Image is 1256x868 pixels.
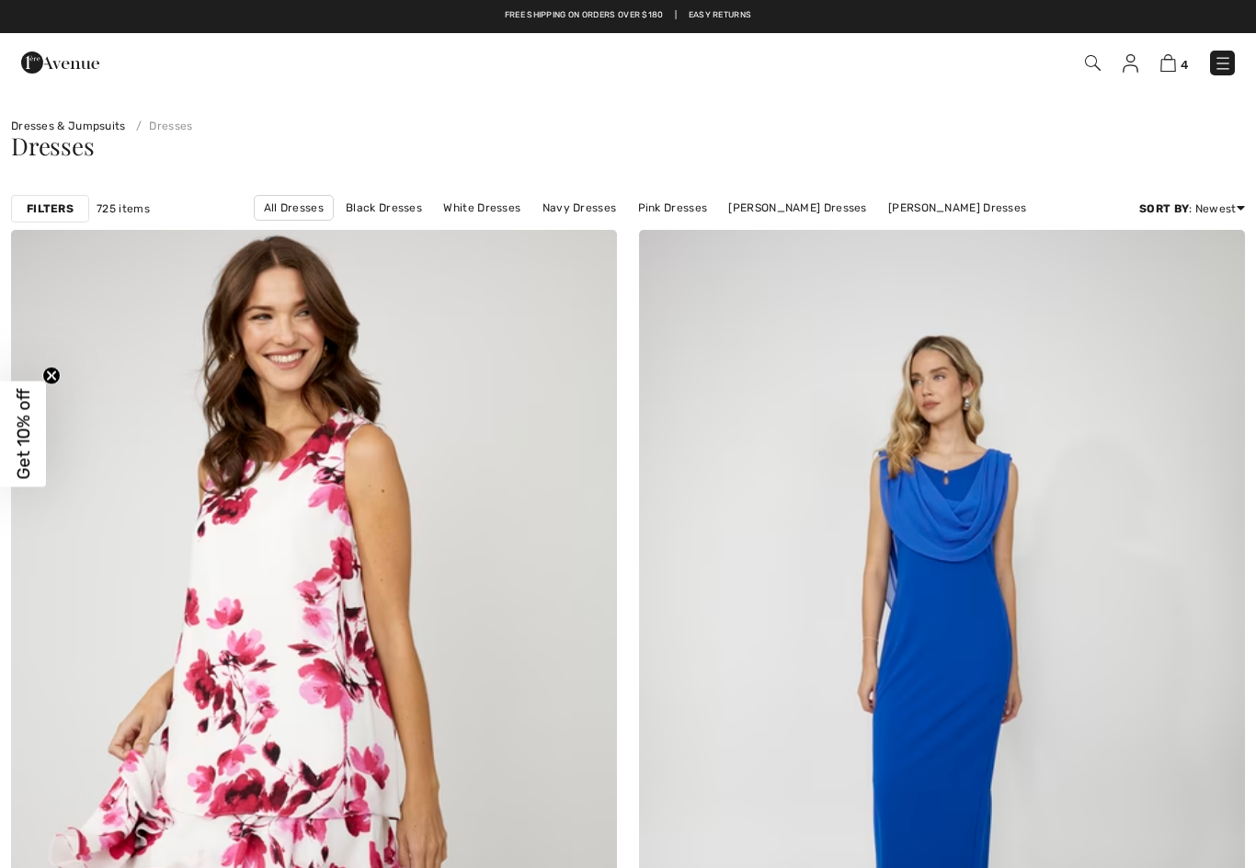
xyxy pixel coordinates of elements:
img: heart_black_full.svg [1209,250,1226,265]
img: heart_black_full.svg [581,250,598,265]
a: All Dresses [254,195,334,221]
a: 4 [1160,51,1188,74]
a: Dresses [129,120,192,132]
a: Easy Returns [689,9,752,22]
a: [PERSON_NAME] Dresses [879,196,1035,220]
span: Dresses [11,130,94,162]
a: Dresses & Jumpsuits [11,120,126,132]
span: | [675,9,677,22]
span: 4 [1181,58,1188,72]
img: Search [1085,55,1101,71]
span: 725 items [97,200,150,217]
a: Navy Dresses [533,196,626,220]
strong: Filters [27,200,74,217]
button: Close teaser [42,367,61,385]
img: Menu [1214,54,1232,73]
img: Shopping Bag [1160,54,1176,72]
a: Long Dresses [550,221,642,245]
img: My Info [1123,54,1138,73]
a: Free shipping on orders over $180 [505,9,664,22]
iframe: Opens a widget where you can find more information [1137,813,1238,859]
a: 1ère Avenue [21,52,99,70]
strong: Sort By [1139,202,1189,215]
a: Black Dresses [337,196,431,220]
img: 1ère Avenue [21,44,99,81]
a: White Dresses [434,196,530,220]
a: [PERSON_NAME] Dresses [719,196,875,220]
div: : Newest [1139,200,1245,217]
span: Get 10% off [13,389,34,480]
a: Short Dresses [645,221,739,245]
a: Pink Dresses [629,196,717,220]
